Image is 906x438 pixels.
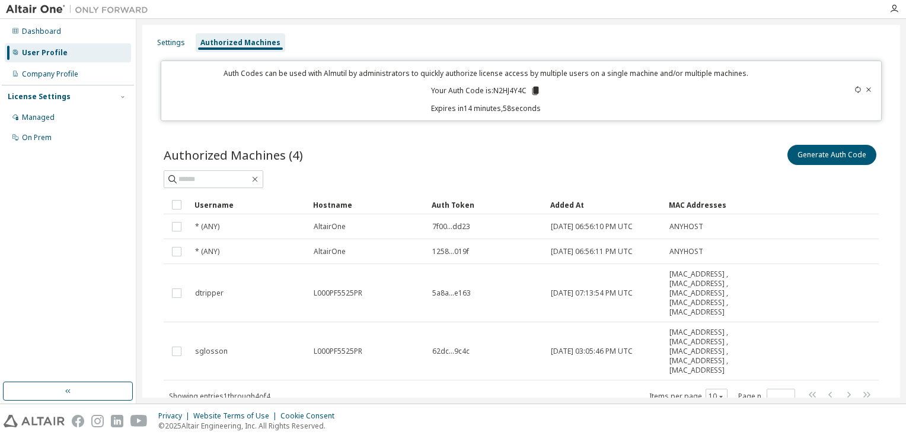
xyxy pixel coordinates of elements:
[551,347,633,356] span: [DATE] 03:05:46 PM UTC
[314,247,346,256] span: AltairOne
[195,247,219,256] span: * (ANY)
[669,269,748,317] span: [MAC_ADDRESS] , [MAC_ADDRESS] , [MAC_ADDRESS] , [MAC_ADDRESS] , [MAC_ADDRESS]
[432,347,470,356] span: 62dc...9c4c
[432,288,471,298] span: 5a8a...e163
[195,222,219,231] span: * (ANY)
[22,113,55,122] div: Managed
[431,85,541,96] p: Your Auth Code is: N2HJ4Y4C
[22,133,52,142] div: On Prem
[195,288,224,298] span: dtripper
[738,389,795,404] span: Page n.
[313,195,422,214] div: Hostname
[72,415,84,427] img: facebook.svg
[91,415,104,427] img: instagram.svg
[194,195,304,214] div: Username
[130,415,148,427] img: youtube.svg
[6,4,154,15] img: Altair One
[168,68,803,78] p: Auth Codes can be used with Almutil by administrators to quickly authorize license access by mult...
[432,247,469,256] span: 1258...019f
[195,347,228,356] span: sglosson
[22,48,68,58] div: User Profile
[669,328,748,375] span: [MAC_ADDRESS] , [MAC_ADDRESS] , [MAC_ADDRESS] , [MAC_ADDRESS] , [MAC_ADDRESS]
[314,288,362,298] span: L000PF5525PR
[551,288,633,298] span: [DATE] 07:13:54 PM UTC
[314,347,362,356] span: L000PF5525PR
[158,411,193,421] div: Privacy
[22,69,78,79] div: Company Profile
[169,391,270,401] span: Showing entries 1 through 4 of 4
[669,195,748,214] div: MAC Addresses
[669,222,703,231] span: ANYHOST
[168,103,803,113] p: Expires in 14 minutes, 58 seconds
[200,38,280,47] div: Authorized Machines
[649,389,728,404] span: Items per page
[158,421,342,431] p: © 2025 Altair Engineering, Inc. All Rights Reserved.
[314,222,346,231] span: AltairOne
[193,411,280,421] div: Website Terms of Use
[4,415,65,427] img: altair_logo.svg
[157,38,185,47] div: Settings
[432,195,541,214] div: Auth Token
[164,147,303,163] span: Authorized Machines (4)
[709,392,725,401] button: 10
[550,195,659,214] div: Added At
[22,27,61,36] div: Dashboard
[669,247,703,256] span: ANYHOST
[551,247,633,256] span: [DATE] 06:56:11 PM UTC
[787,145,876,165] button: Generate Auth Code
[280,411,342,421] div: Cookie Consent
[8,92,71,101] div: License Settings
[432,222,470,231] span: 7f00...dd23
[551,222,633,231] span: [DATE] 06:56:10 PM UTC
[111,415,123,427] img: linkedin.svg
